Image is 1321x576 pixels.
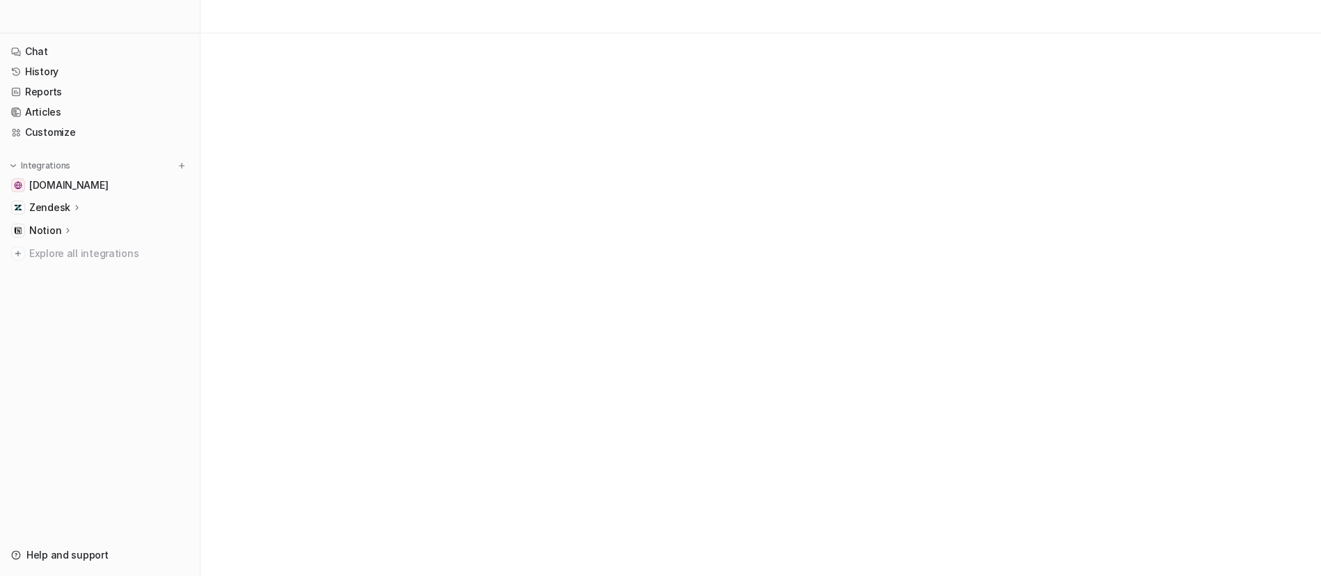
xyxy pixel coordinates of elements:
p: Integrations [21,160,70,171]
img: explore all integrations [11,247,25,260]
a: Customize [6,123,194,142]
p: Notion [29,224,61,238]
img: Zendesk [14,203,22,212]
a: Explore all integrations [6,244,194,263]
a: Help and support [6,545,194,565]
button: Integrations [6,159,75,173]
img: menu_add.svg [177,161,187,171]
a: Articles [6,102,194,122]
a: swyfthome.com[DOMAIN_NAME] [6,176,194,195]
img: swyfthome.com [14,181,22,189]
img: Notion [14,226,22,235]
a: Reports [6,82,194,102]
a: Chat [6,42,194,61]
p: Zendesk [29,201,70,215]
span: [DOMAIN_NAME] [29,178,108,192]
img: expand menu [8,161,18,171]
span: Explore all integrations [29,242,189,265]
a: History [6,62,194,81]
